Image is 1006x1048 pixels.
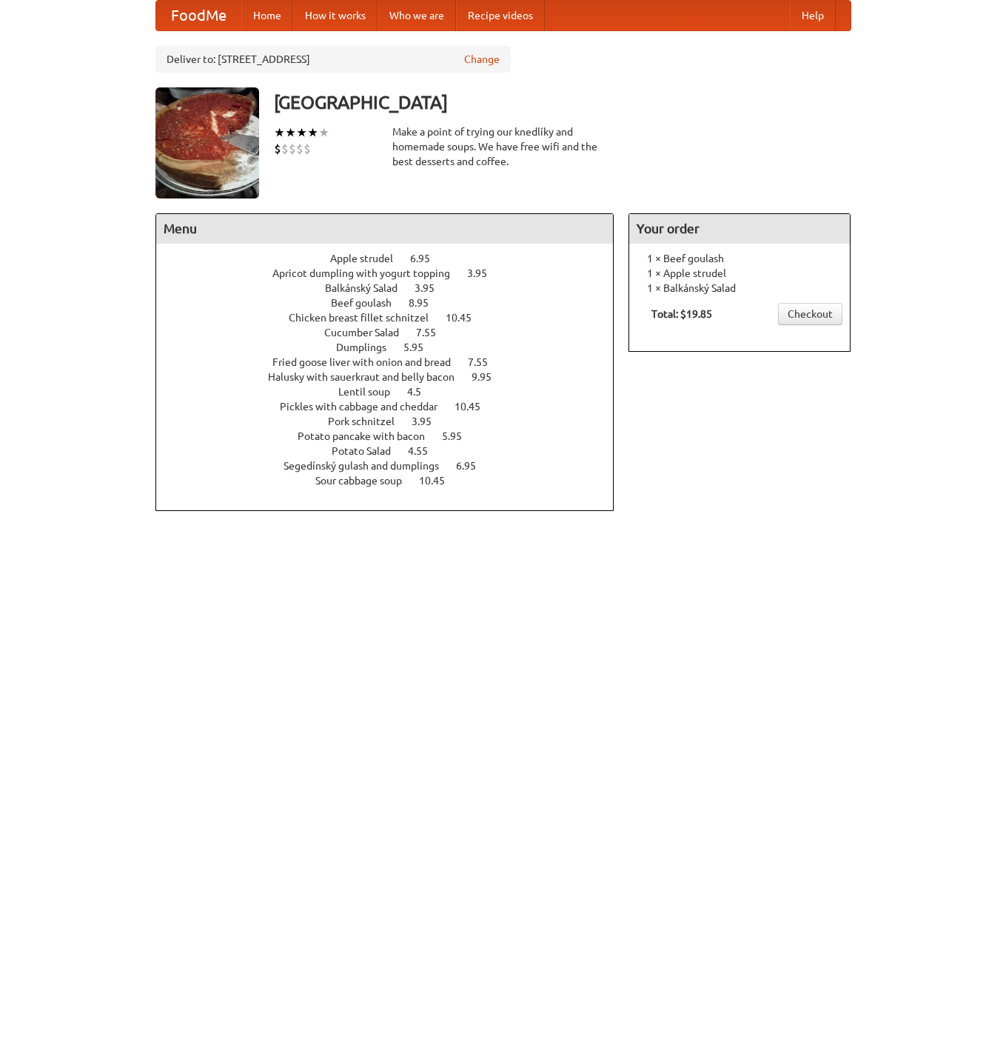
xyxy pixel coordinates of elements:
[468,356,503,368] span: 7.55
[328,415,409,427] span: Pork schnitzel
[419,475,460,487] span: 10.45
[407,386,436,398] span: 4.5
[289,312,499,324] a: Chicken breast fillet schnitzel 10.45
[296,141,304,157] li: $
[472,371,506,383] span: 9.95
[272,267,465,279] span: Apricot dumpling with yogurt topping
[455,401,495,413] span: 10.45
[285,124,296,141] li: ★
[392,124,614,169] div: Make a point of trying our knedlíky and homemade soups. We have free wifi and the best desserts a...
[637,281,842,296] li: 1 × Balkánský Salad
[281,141,289,157] li: $
[790,1,836,30] a: Help
[268,371,469,383] span: Halusky with sauerkraut and belly bacon
[284,460,503,472] a: Segedínský gulash and dumplings 6.95
[268,371,519,383] a: Halusky with sauerkraut and belly bacon 9.95
[446,312,486,324] span: 10.45
[338,386,449,398] a: Lentil soup 4.5
[155,87,259,198] img: angular.jpg
[409,297,443,309] span: 8.95
[272,356,466,368] span: Fried goose liver with onion and bread
[332,445,455,457] a: Potato Salad 4.55
[331,297,406,309] span: Beef goulash
[403,341,438,353] span: 5.95
[325,282,462,294] a: Balkánský Salad 3.95
[336,341,451,353] a: Dumplings 5.95
[330,253,408,264] span: Apple strudel
[156,1,241,30] a: FoodMe
[464,52,500,67] a: Change
[293,1,378,30] a: How it works
[274,124,285,141] li: ★
[330,253,457,264] a: Apple strudel 6.95
[456,1,545,30] a: Recipe videos
[241,1,293,30] a: Home
[651,308,712,320] b: Total: $19.85
[336,341,401,353] span: Dumplings
[296,124,307,141] li: ★
[456,460,491,472] span: 6.95
[408,445,443,457] span: 4.55
[272,267,514,279] a: Apricot dumpling with yogurt topping 3.95
[318,124,329,141] li: ★
[324,327,463,338] a: Cucumber Salad 7.55
[378,1,456,30] a: Who we are
[467,267,502,279] span: 3.95
[412,415,446,427] span: 3.95
[280,401,452,413] span: Pickles with cabbage and cheddar
[778,303,842,325] a: Checkout
[307,124,318,141] li: ★
[629,214,850,244] h4: Your order
[315,475,472,487] a: Sour cabbage soup 10.45
[331,297,456,309] a: Beef goulash 8.95
[280,401,508,413] a: Pickles with cabbage and cheddar 10.45
[289,141,296,157] li: $
[410,253,445,264] span: 6.95
[442,430,477,442] span: 5.95
[304,141,311,157] li: $
[274,141,281,157] li: $
[325,282,412,294] span: Balkánský Salad
[338,386,405,398] span: Lentil soup
[289,312,443,324] span: Chicken breast fillet schnitzel
[416,327,451,338] span: 7.55
[298,430,440,442] span: Potato pancake with bacon
[415,282,449,294] span: 3.95
[272,356,515,368] a: Fried goose liver with onion and bread 7.55
[324,327,414,338] span: Cucumber Salad
[637,266,842,281] li: 1 × Apple strudel
[315,475,417,487] span: Sour cabbage soup
[284,460,454,472] span: Segedínský gulash and dumplings
[156,214,614,244] h4: Menu
[332,445,406,457] span: Potato Salad
[637,251,842,266] li: 1 × Beef goulash
[274,87,851,117] h3: [GEOGRAPHIC_DATA]
[298,430,489,442] a: Potato pancake with bacon 5.95
[328,415,459,427] a: Pork schnitzel 3.95
[155,46,511,73] div: Deliver to: [STREET_ADDRESS]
